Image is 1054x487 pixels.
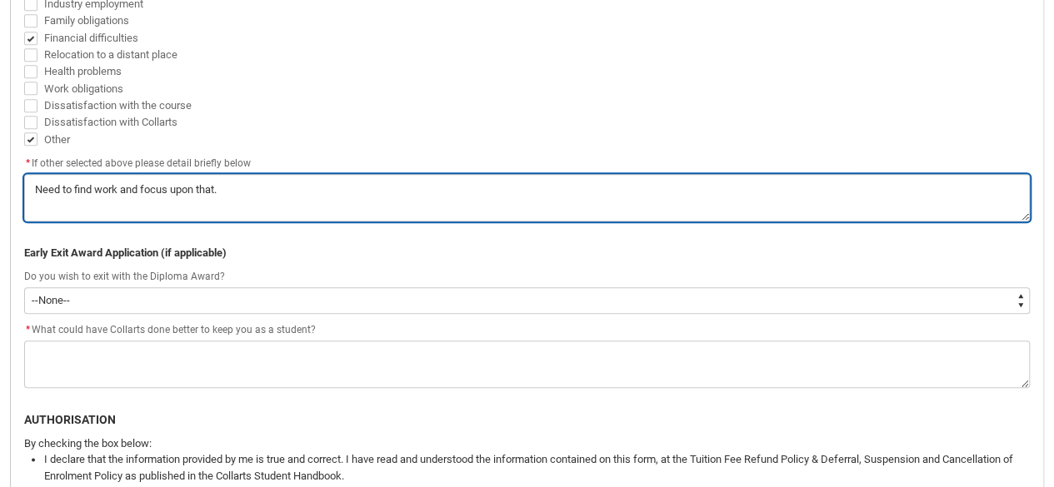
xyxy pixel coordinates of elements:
span: Financial difficulties [44,32,138,44]
span: Do you wish to exit with the Diploma Award? [24,271,225,282]
span: Dissatisfaction with Collarts [44,116,177,128]
span: What could have Collarts done better to keep you as a student? [24,324,316,335]
span: Dissatisfaction with the course [44,99,192,112]
span: Family obligations [44,14,129,27]
span: Health problems [44,65,122,77]
abbr: required [26,324,30,335]
span: Work obligations [44,82,123,95]
span: If other selected above please detail briefly below [24,157,251,169]
b: Early Exit Award Application (if applicable) [24,246,227,259]
b: AUTHORISATION [24,413,116,426]
p: By checking the box below: [24,435,1030,452]
abbr: required [26,157,30,169]
span: Relocation to a distant place [44,48,177,61]
li: I declare that the information provided by me is true and correct. I have read and understood the... [44,451,1030,484]
span: Other [44,133,70,146]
